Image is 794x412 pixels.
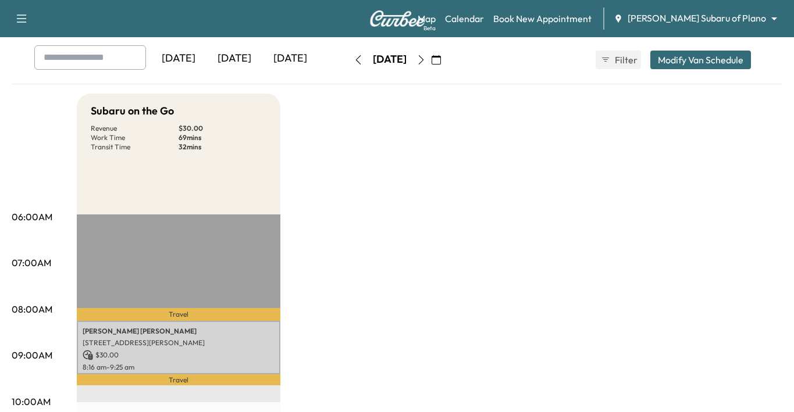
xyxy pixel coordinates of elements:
p: [PERSON_NAME] [PERSON_NAME] [83,327,275,336]
div: [DATE] [206,45,262,72]
a: Book New Appointment [493,12,592,26]
button: Filter [596,51,641,69]
div: [DATE] [373,52,407,67]
p: 09:00AM [12,348,52,362]
a: MapBeta [418,12,436,26]
p: 32 mins [179,142,266,152]
h5: Subaru on the Go [91,103,174,119]
p: 10:00AM [12,395,51,409]
p: $ 30.00 [83,350,275,360]
p: Travel [77,308,280,321]
p: [STREET_ADDRESS][PERSON_NAME] [83,338,275,347]
p: Transit Time [91,142,179,152]
p: 08:00AM [12,302,52,316]
a: Calendar [445,12,484,26]
p: Travel [77,374,280,385]
span: [PERSON_NAME] Subaru of Plano [628,12,766,25]
p: 06:00AM [12,210,52,224]
span: Filter [615,53,636,67]
div: Beta [423,24,436,33]
p: 69 mins [179,133,266,142]
p: 07:00AM [12,256,51,270]
p: Work Time [91,133,179,142]
p: Revenue [91,124,179,133]
button: Modify Van Schedule [650,51,751,69]
p: 8:16 am - 9:25 am [83,363,275,372]
div: [DATE] [262,45,318,72]
img: Curbee Logo [369,10,425,27]
div: [DATE] [151,45,206,72]
p: $ 30.00 [179,124,266,133]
